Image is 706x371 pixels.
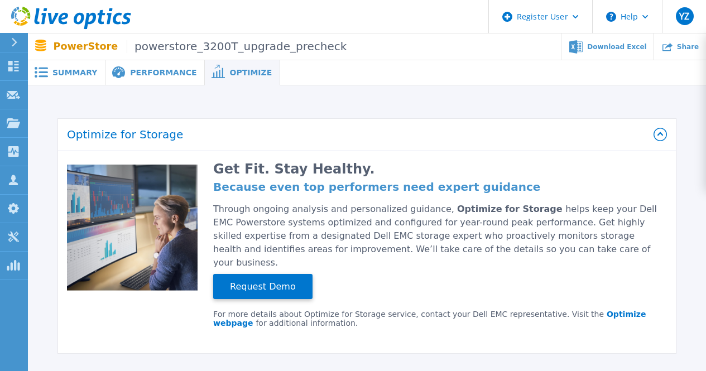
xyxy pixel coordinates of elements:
span: YZ [679,12,689,21]
div: For more details about Optimize for Storage service, contact your Dell EMC representative. Visit ... [213,310,660,327]
button: Request Demo [213,274,313,299]
span: Optimize for Storage [457,204,565,214]
span: Optimize [229,69,272,76]
img: Optimize Promo [67,165,198,292]
a: Optimize webpage [213,310,646,327]
h4: Because even top performers need expert guidance [213,182,660,191]
div: Through ongoing analysis and personalized guidance, helps keep your Dell EMC Powerstore systems o... [213,203,660,269]
span: Download Excel [587,44,646,50]
h2: Get Fit. Stay Healthy. [213,165,660,174]
span: Share [677,44,699,50]
h2: Optimize for Storage [67,129,654,140]
p: PowerStore [54,40,347,53]
span: Request Demo [225,280,300,293]
span: powerstore_3200T_upgrade_precheck [127,40,347,53]
span: Performance [130,69,196,76]
span: Summary [52,69,97,76]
